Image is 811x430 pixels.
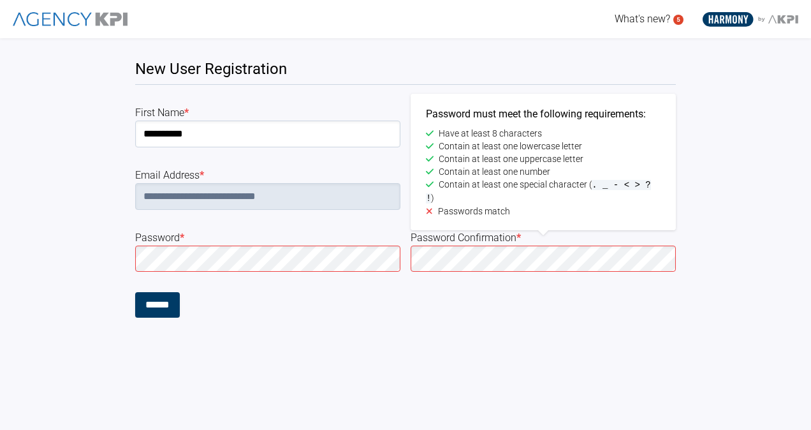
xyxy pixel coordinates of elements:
text: 5 [676,16,680,23]
h3: Password must meet the following requirements: [426,107,661,122]
abbr: required [516,232,521,244]
abbr: required [180,232,184,244]
abbr: required [200,169,204,181]
a: 5 [673,15,683,25]
li: Passwords match [426,205,661,218]
label: first Name [135,105,400,121]
li: Contain at least one uppercase letter [426,152,661,165]
abbr: required [184,107,189,119]
h1: New User Registration [135,59,676,85]
li: Contain at least one special character ( ) [426,178,661,205]
label: password [135,230,400,246]
label: email Address [135,168,400,183]
label: password Confirmation [411,230,676,246]
span: What's new? [615,13,670,25]
li: Contain at least one number [426,165,661,178]
li: Contain at least one lowercase letter [426,140,661,152]
li: Have at least 8 characters [426,127,661,140]
img: AgencyKPI [13,12,128,27]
